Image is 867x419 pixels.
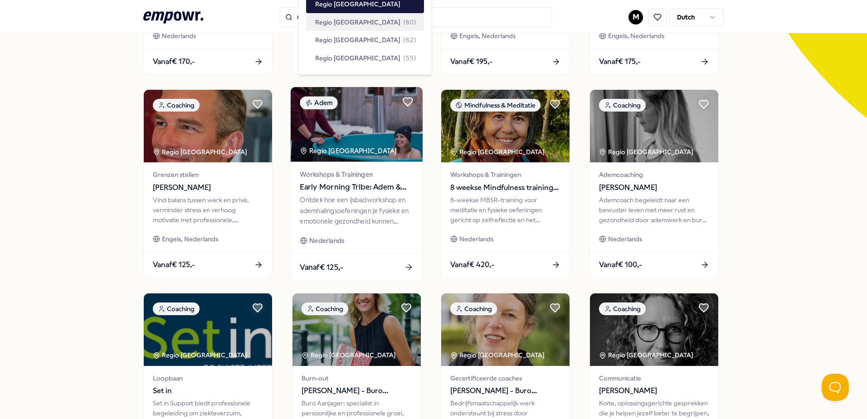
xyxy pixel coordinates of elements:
[302,385,412,397] span: [PERSON_NAME] - Buro Aanjager
[450,350,546,360] div: Regio [GEOGRAPHIC_DATA]
[280,7,552,27] input: Search for products, categories or subcategories
[441,90,570,162] img: package image
[403,35,416,45] span: ( 62 )
[302,350,397,360] div: Regio [GEOGRAPHIC_DATA]
[153,182,263,194] span: [PERSON_NAME]
[599,259,642,271] span: Vanaf € 100,-
[403,17,416,27] span: ( 60 )
[450,195,560,225] div: 8-weekse MBSR-training voor meditatie en fysieke oefeningen gericht op zelfreflectie en het verst...
[450,170,560,180] span: Workshops & Trainingen
[144,90,272,162] img: package image
[450,182,560,194] span: 8 weekse Mindfulness training MBSR
[153,147,248,157] div: Regio [GEOGRAPHIC_DATA]
[599,350,695,360] div: Regio [GEOGRAPHIC_DATA]
[599,385,709,397] span: [PERSON_NAME]
[153,302,200,315] div: Coaching
[162,234,218,244] span: Engels, Nederlands
[162,31,196,41] span: Nederlands
[300,261,343,273] span: Vanaf € 125,-
[450,259,494,271] span: Vanaf € 420,-
[599,99,646,112] div: Coaching
[290,87,424,281] a: package imageAdemRegio [GEOGRAPHIC_DATA] Workshops & TrainingenEarly Morning Tribe: Adem & ijsbad...
[292,293,421,366] img: package image
[153,385,263,397] span: Set in
[143,89,273,278] a: package imageCoachingRegio [GEOGRAPHIC_DATA] Grenzen stellen[PERSON_NAME]Vind balans tussen werk ...
[315,35,400,45] span: Regio [GEOGRAPHIC_DATA]
[450,373,560,383] span: Gecertificeerde coaches
[599,182,709,194] span: [PERSON_NAME]
[608,234,642,244] span: Nederlands
[441,89,570,278] a: package imageMindfulness & MeditatieRegio [GEOGRAPHIC_DATA] Workshops & Trainingen8 weekse Mindfu...
[153,259,195,271] span: Vanaf € 125,-
[589,89,719,278] a: package imageCoachingRegio [GEOGRAPHIC_DATA] Ademcoaching[PERSON_NAME]Ademcoach begeleidt naar ee...
[450,99,541,112] div: Mindfulness & Meditatie
[300,195,413,226] div: Ontdek hoe een ijsbadworkshop en ademhalingsoefeningen je fysieke en emotionele gezondheid kunnen...
[302,373,412,383] span: Burn-out
[599,195,709,225] div: Ademcoach begeleidt naar een bewuster leven met meer rust en gezondheid door ademwerk en burn-out...
[144,293,272,366] img: package image
[608,31,664,41] span: Engels, Nederlands
[459,31,516,41] span: Engels, Nederlands
[153,195,263,225] div: Vind balans tussen werk en privé, verminder stress en verhoog motivatie met professionele, indivi...
[628,10,643,24] button: M
[300,146,398,156] div: Regio [GEOGRAPHIC_DATA]
[309,236,344,246] span: Nederlands
[599,373,709,383] span: Communicatie
[153,373,263,383] span: Loopbaan
[153,56,195,68] span: Vanaf € 170,-
[153,170,263,180] span: Grenzen stellen
[450,385,560,397] span: [PERSON_NAME] - Buro Noorderlingen
[590,293,718,366] img: package image
[459,234,493,244] span: Nederlands
[599,170,709,180] span: Ademcoaching
[450,56,492,68] span: Vanaf € 195,-
[599,56,641,68] span: Vanaf € 175,-
[450,147,546,157] div: Regio [GEOGRAPHIC_DATA]
[302,302,348,315] div: Coaching
[403,53,416,63] span: ( 55 )
[153,350,248,360] div: Regio [GEOGRAPHIC_DATA]
[441,293,570,366] img: package image
[599,302,646,315] div: Coaching
[450,302,497,315] div: Coaching
[315,53,400,63] span: Regio [GEOGRAPHIC_DATA]
[599,147,695,157] div: Regio [GEOGRAPHIC_DATA]
[300,169,413,180] span: Workshops & Trainingen
[590,90,718,162] img: package image
[300,97,337,110] div: Adem
[315,17,400,27] span: Regio [GEOGRAPHIC_DATA]
[822,374,849,401] iframe: Help Scout Beacon - Open
[300,181,413,193] span: Early Morning Tribe: Adem & ijsbad workshop
[291,87,423,162] img: package image
[153,99,200,112] div: Coaching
